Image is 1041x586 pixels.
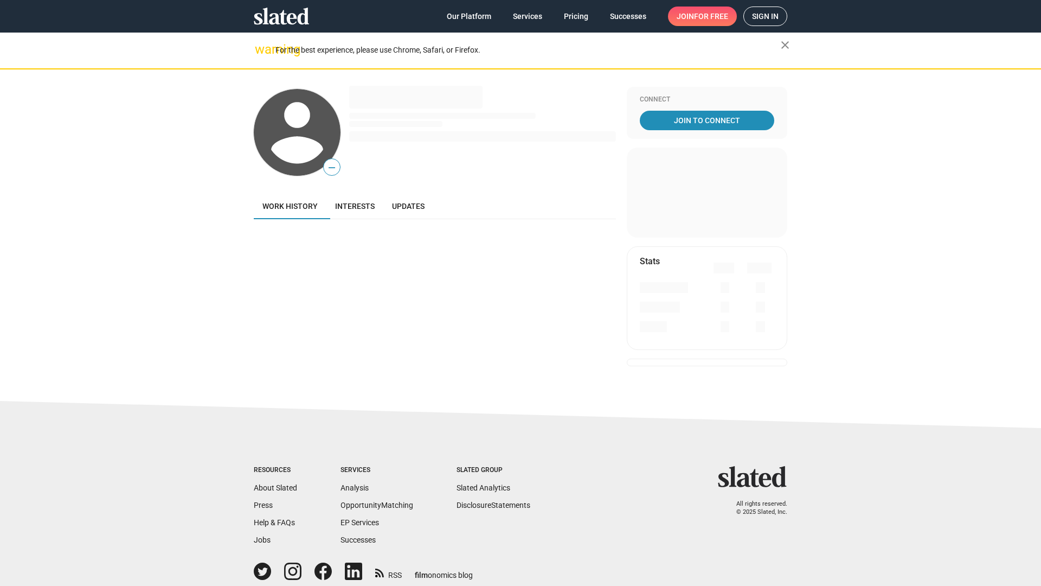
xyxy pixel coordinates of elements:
a: Updates [383,193,433,219]
span: Join To Connect [642,111,772,130]
p: All rights reserved. © 2025 Slated, Inc. [725,500,787,516]
mat-icon: close [779,39,792,52]
div: Slated Group [457,466,530,475]
a: filmonomics blog [415,562,473,581]
a: RSS [375,564,402,581]
a: Press [254,501,273,509]
span: — [324,161,340,175]
span: Pricing [564,7,588,26]
div: For the best experience, please use Chrome, Safari, or Firefox. [275,43,781,58]
a: Sign in [743,7,787,26]
a: OpportunityMatching [340,501,413,509]
a: Work history [254,193,326,219]
div: Connect [640,95,774,104]
a: About Slated [254,483,297,492]
mat-icon: warning [255,43,268,56]
a: Our Platform [438,7,500,26]
span: Our Platform [447,7,491,26]
span: film [415,571,428,579]
span: Successes [610,7,646,26]
a: Join To Connect [640,111,774,130]
a: DisclosureStatements [457,501,530,509]
a: Joinfor free [668,7,737,26]
a: Interests [326,193,383,219]
span: Services [513,7,542,26]
div: Services [340,466,413,475]
a: Analysis [340,483,369,492]
a: Slated Analytics [457,483,510,492]
a: Successes [601,7,655,26]
span: Sign in [752,7,779,26]
span: Updates [392,202,425,211]
span: Interests [335,202,375,211]
a: Services [504,7,551,26]
a: Help & FAQs [254,518,295,527]
a: EP Services [340,518,379,527]
mat-card-title: Stats [640,256,660,267]
span: Join [677,7,728,26]
span: Work history [262,202,318,211]
a: Successes [340,536,376,544]
a: Pricing [555,7,597,26]
a: Jobs [254,536,271,544]
span: for free [694,7,728,26]
div: Resources [254,466,297,475]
